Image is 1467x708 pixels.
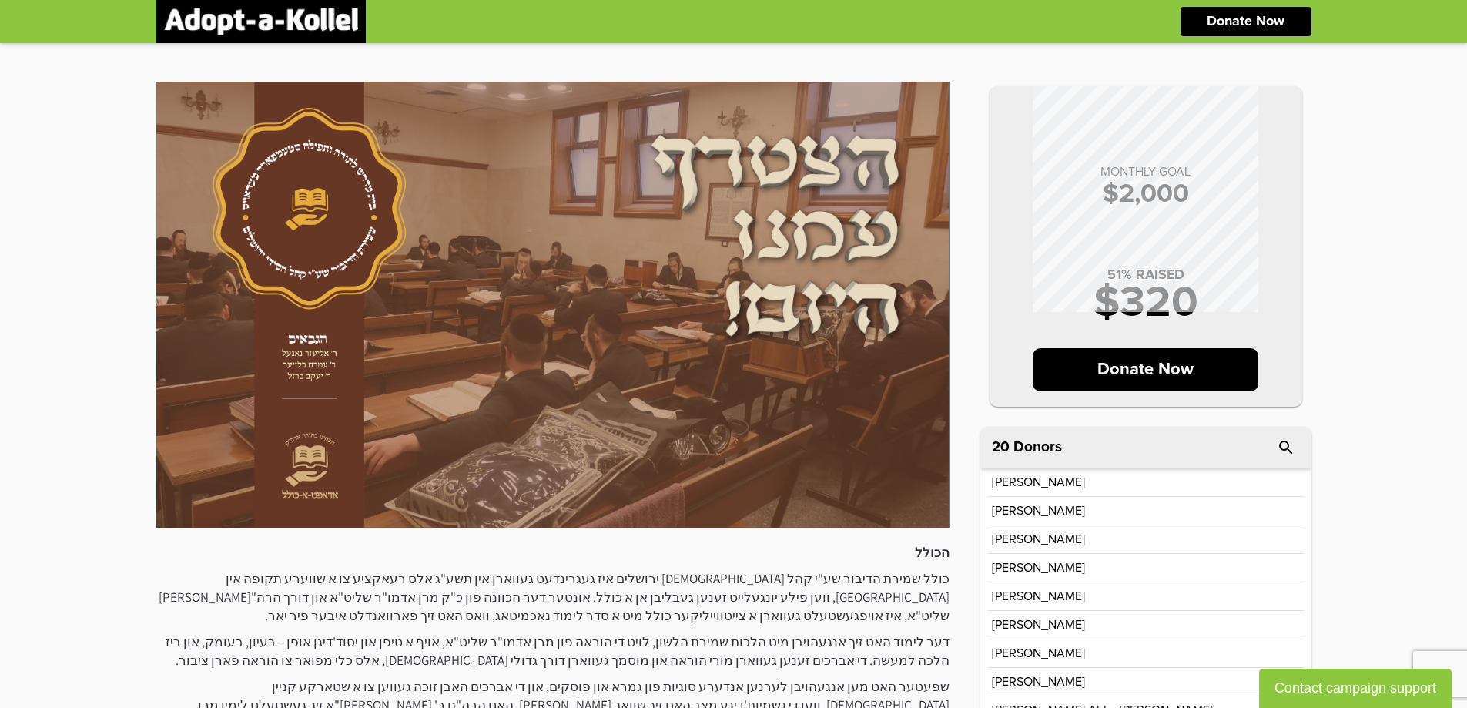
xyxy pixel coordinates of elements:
span: דער לימוד האט זיך אנגעהויבן מיט הלכות שמירת הלשון, לויט די הוראה פון מרן אדמו"ר שליט"א, אויף א טי... [166,633,950,669]
i: search [1277,438,1295,457]
p: [PERSON_NAME] [992,562,1085,574]
p: Donors [1013,440,1062,455]
p: [PERSON_NAME] [992,533,1085,545]
p: Donate Now [1033,348,1258,391]
p: [PERSON_NAME] [992,590,1085,602]
p: Donate Now [1207,15,1284,29]
p: [PERSON_NAME] [992,676,1085,688]
p: [PERSON_NAME] [992,619,1085,631]
img: logonobg.png [164,8,358,35]
p: [PERSON_NAME] [992,505,1085,517]
span: כולל שמירת הדיבור שע"י קהל [DEMOGRAPHIC_DATA] ירושלים איז געגרינדעט געווארן אין תשע"ג אלס רעאקציע... [159,570,950,624]
p: [PERSON_NAME] [992,647,1085,659]
strong: הכולל [915,544,950,561]
p: MONTHLY GOAL [1005,166,1287,178]
span: 20 [992,440,1010,455]
img: a5r73GM8cT.qcHOzV2DI4.jpg [156,82,950,528]
button: Contact campaign support [1259,669,1452,708]
p: [PERSON_NAME] [992,476,1085,488]
p: $ [1005,181,1287,207]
